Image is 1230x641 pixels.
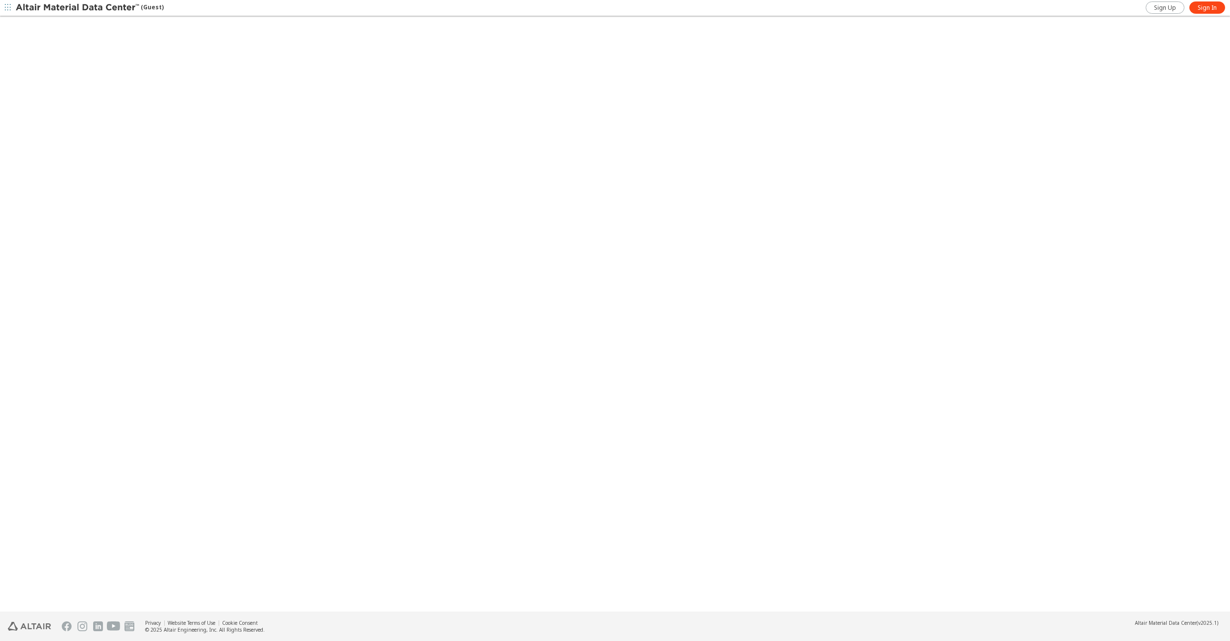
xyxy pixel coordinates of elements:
a: Cookie Consent [222,619,258,626]
a: Sign Up [1146,1,1184,14]
img: Altair Material Data Center [16,3,141,13]
div: © 2025 Altair Engineering, Inc. All Rights Reserved. [145,626,265,633]
a: Privacy [145,619,161,626]
span: Altair Material Data Center [1135,619,1197,626]
div: (Guest) [16,3,164,13]
span: Sign Up [1154,4,1176,12]
div: (v2025.1) [1135,619,1218,626]
a: Sign In [1189,1,1225,14]
a: Website Terms of Use [168,619,215,626]
img: Altair Engineering [8,622,51,631]
span: Sign In [1198,4,1217,12]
